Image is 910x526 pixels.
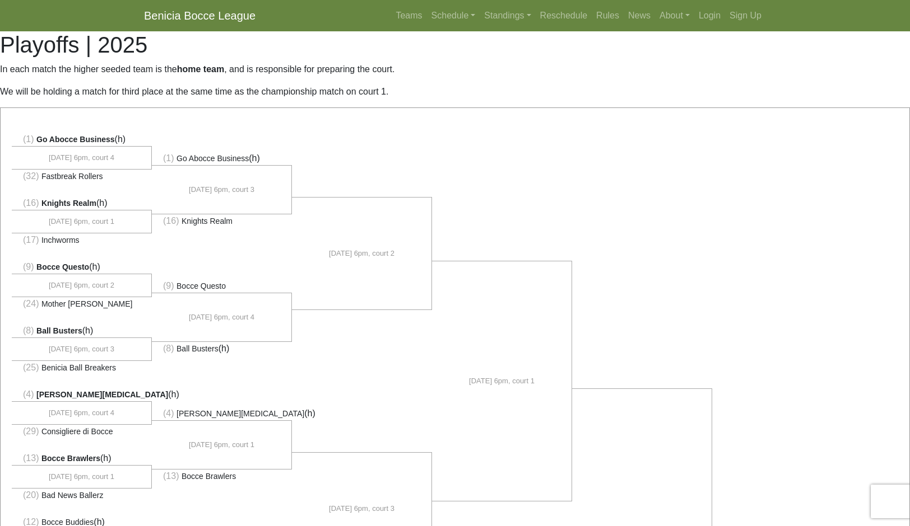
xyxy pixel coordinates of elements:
[144,4,256,27] a: Benicia Bocce League
[182,472,236,481] span: Bocce Brawlers
[23,389,34,399] span: (4)
[49,344,114,355] span: [DATE] 6pm, court 3
[163,281,174,290] span: (9)
[23,426,39,436] span: (29)
[152,341,292,355] li: (h)
[23,453,39,463] span: (13)
[391,4,426,27] a: Teams
[189,312,254,323] span: [DATE] 6pm, court 4
[23,326,34,335] span: (8)
[12,133,152,147] li: (h)
[41,491,104,500] span: Bad News Ballerz
[624,4,655,27] a: News
[12,452,152,466] li: (h)
[23,490,39,500] span: (20)
[427,4,480,27] a: Schedule
[182,217,233,226] span: Knights Realm
[12,324,152,338] li: (h)
[23,134,34,144] span: (1)
[41,299,133,308] span: Mother [PERSON_NAME]
[23,171,39,181] span: (32)
[329,248,394,259] span: [DATE] 6pm, court 2
[163,408,174,418] span: (4)
[41,363,116,372] span: Benicia Ball Breakers
[36,326,82,335] span: Ball Busters
[177,154,249,163] span: Go Abocce Business
[177,409,304,418] span: [PERSON_NAME][MEDICAL_DATA]
[36,135,115,144] span: Go Abocce Business
[480,4,535,27] a: Standings
[12,388,152,402] li: (h)
[725,4,766,27] a: Sign Up
[41,199,96,208] span: Knights Realm
[163,216,179,226] span: (16)
[12,196,152,210] li: (h)
[592,4,624,27] a: Rules
[163,344,174,353] span: (8)
[655,4,694,27] a: About
[469,375,535,387] span: [DATE] 6pm, court 1
[163,153,174,163] span: (1)
[23,235,39,245] span: (17)
[694,4,725,27] a: Login
[41,427,113,436] span: Consigliere di Bocce
[41,454,100,463] span: Bocce Brawlers
[36,390,168,399] span: [PERSON_NAME][MEDICAL_DATA]
[36,262,89,271] span: Bocce Questo
[23,262,34,271] span: (9)
[23,299,39,308] span: (24)
[152,152,292,166] li: (h)
[49,280,114,291] span: [DATE] 6pm, court 2
[49,152,114,163] span: [DATE] 6pm, court 4
[41,172,103,181] span: Fastbreak Rollers
[12,260,152,274] li: (h)
[152,407,292,421] li: (h)
[23,198,39,208] span: (16)
[41,236,80,245] span: Inchworms
[329,503,394,514] span: [DATE] 6pm, court 3
[189,439,254,450] span: [DATE] 6pm, court 1
[177,344,219,353] span: Ball Busters
[189,184,254,195] span: [DATE] 6pm, court 3
[177,64,224,74] strong: home team
[163,471,179,481] span: (13)
[49,216,114,227] span: [DATE] 6pm, court 1
[177,281,226,290] span: Bocce Questo
[536,4,592,27] a: Reschedule
[49,471,114,482] span: [DATE] 6pm, court 1
[23,363,39,372] span: (25)
[49,407,114,419] span: [DATE] 6pm, court 4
